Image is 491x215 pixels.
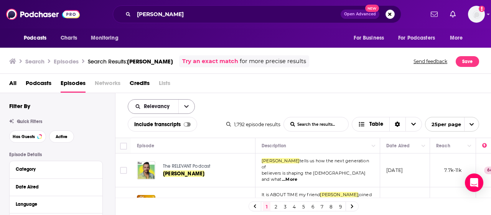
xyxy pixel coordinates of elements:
button: Date Aired [16,182,96,192]
a: Show notifications dropdown [447,8,459,21]
button: Choose View [352,117,422,132]
div: Language [16,202,91,207]
span: [PERSON_NAME] [262,158,300,163]
a: Charts [56,31,82,45]
button: Column Actions [419,142,428,151]
span: For Podcasters [398,33,435,43]
span: Active [56,135,68,139]
div: Sort Direction [389,117,405,131]
button: open menu [178,100,194,113]
button: Show profile menu [468,6,485,23]
span: Quick Filters [17,119,42,124]
div: Open Intercom Messenger [465,173,483,192]
span: [PERSON_NAME] [127,58,173,65]
a: All [9,77,16,93]
a: 1 [263,202,270,211]
button: open menu [425,117,479,132]
span: 7.7k-11k [444,167,461,173]
a: 9 [336,202,344,211]
span: Table [369,122,383,127]
h3: Search [25,58,44,65]
input: Search podcasts, credits, & more... [134,8,341,20]
a: 8 [327,202,335,211]
span: Has Guests [13,135,35,139]
span: Podcasts [24,33,46,43]
a: 3 [281,202,289,211]
a: 7 [318,202,326,211]
span: The RELEVANT Podcast [163,163,210,169]
span: Lists [159,77,170,93]
button: open menu [348,31,394,45]
a: Search Results:[PERSON_NAME] [88,58,173,65]
button: open menu [393,31,446,45]
button: Send feedback [411,55,450,67]
div: Description [262,141,286,150]
button: open menu [86,31,128,45]
p: [DATE] [386,167,403,173]
h2: Filter By [9,102,30,110]
span: ...More [282,177,297,183]
div: Reach [436,141,450,150]
span: Open Advanced [344,12,376,16]
span: joined us on [262,192,372,203]
div: Include transcripts [128,117,197,132]
h2: Choose List sort [128,99,195,114]
button: Language [16,199,96,209]
span: More [450,33,463,43]
p: Episode Details [9,152,103,157]
img: Podchaser - Follow, Share and Rate Podcasts [6,7,80,22]
div: Date Aired [16,184,91,190]
button: open menu [445,31,473,45]
button: Active [49,130,74,143]
a: 5 [300,202,307,211]
span: Networks [95,77,120,93]
span: believers is shaping the [DEMOGRAPHIC_DATA] and what [262,170,366,182]
span: Monitoring [91,33,118,43]
span: Logged in as sVanCleve [468,6,485,23]
svg: Add a profile image [479,6,485,12]
a: Episodes [61,77,86,93]
span: tells us how the next generation of [262,158,369,170]
button: Column Actions [369,142,378,151]
a: The RELEVANT Podcast [163,163,254,170]
h3: Episodes [54,58,79,65]
button: Open AdvancedNew [341,10,379,19]
span: It is ABOUT TIME my friend [262,192,320,197]
div: Category [16,167,91,172]
a: [PERSON_NAME] [163,170,254,178]
span: 25 per page [425,118,461,130]
a: 6 [309,202,316,211]
a: Show notifications dropdown [428,8,441,21]
a: That Sounds Fun with [PERSON_NAME] [163,197,254,204]
button: Has Guests [9,130,46,143]
span: Toggle select row [120,167,127,174]
span: Charts [61,33,77,43]
a: Try an exact match [182,57,238,66]
img: User Profile [468,6,485,23]
button: Category [16,164,96,174]
button: Column Actions [465,142,474,151]
a: 4 [290,202,298,211]
span: for more precise results [240,57,306,66]
button: open menu [18,31,56,45]
span: Relevancy [144,104,172,109]
a: Podcasts [26,77,51,93]
div: Episode [137,141,154,150]
button: Save [456,56,479,67]
div: Date Aired [386,141,410,150]
div: Search podcasts, credits, & more... [113,5,401,23]
div: 1,792 episode results [226,122,280,127]
a: Credits [130,77,150,93]
span: [PERSON_NAME] [163,170,204,177]
span: [PERSON_NAME] [320,192,358,197]
button: open menu [128,104,178,109]
a: 2 [272,202,280,211]
span: New [365,5,379,12]
div: Search Results: [88,58,173,65]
